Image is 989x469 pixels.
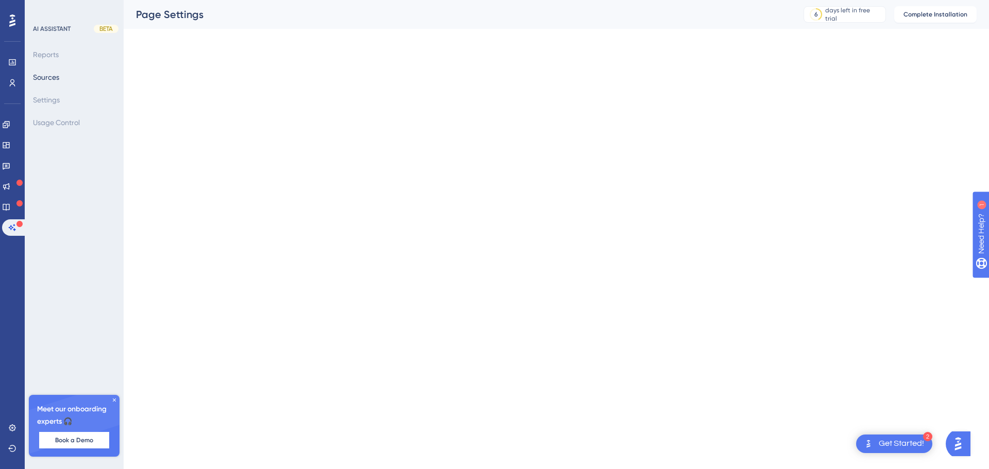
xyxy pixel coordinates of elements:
div: Get Started! [879,438,924,449]
button: Sources [33,68,59,86]
iframe: UserGuiding AI Assistant Launcher [946,428,977,459]
div: 1 [72,5,75,13]
button: Settings [33,91,60,109]
div: AI ASSISTANT [33,25,71,33]
button: Reports [33,45,59,64]
span: Meet our onboarding experts 🎧 [37,403,111,428]
span: Need Help? [24,3,64,15]
button: Usage Control [33,113,80,132]
img: launcher-image-alternative-text [862,438,875,450]
button: Book a Demo [39,432,109,448]
div: days left in free trial [825,6,882,23]
span: Book a Demo [55,436,93,444]
div: 6 [814,10,818,19]
div: Page Settings [136,7,778,22]
span: Complete Installation [903,10,967,19]
div: 2 [923,432,932,441]
div: BETA [94,25,118,33]
div: Open Get Started! checklist, remaining modules: 2 [856,435,932,453]
button: Complete Installation [894,6,977,23]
